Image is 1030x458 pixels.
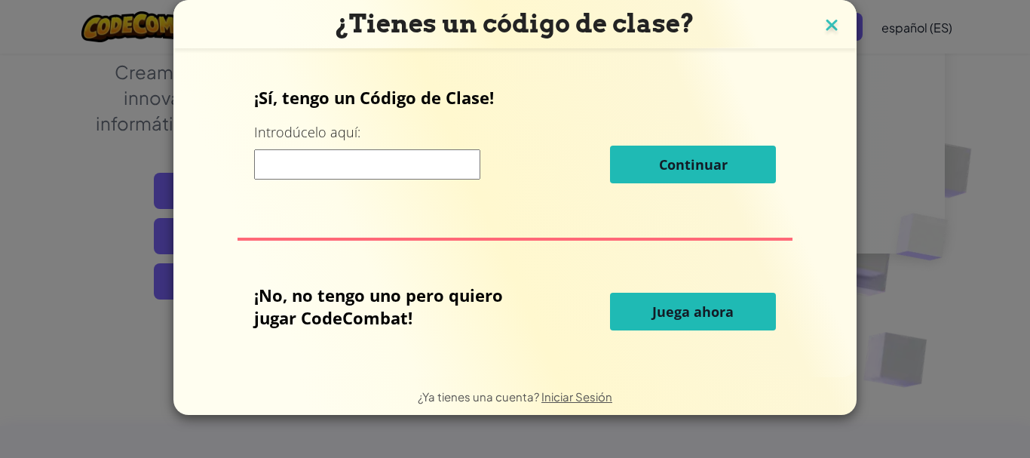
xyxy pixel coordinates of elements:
[652,303,734,321] span: Juega ahora
[822,15,841,38] img: close icon
[254,86,777,109] p: ¡Sí, tengo un Código de Clase!
[659,155,728,174] span: Continuar
[541,389,612,404] a: Iniciar Sesión
[254,284,535,329] p: ¡No, no tengo uno pero quiero jugar CodeCombat!
[336,8,694,38] span: ¿Tienes un código de clase?
[610,146,776,183] button: Continuar
[254,123,360,142] label: Introdúcelo aquí:
[610,293,776,330] button: Juega ahora
[418,389,541,404] span: ¿Ya tienes una cuenta?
